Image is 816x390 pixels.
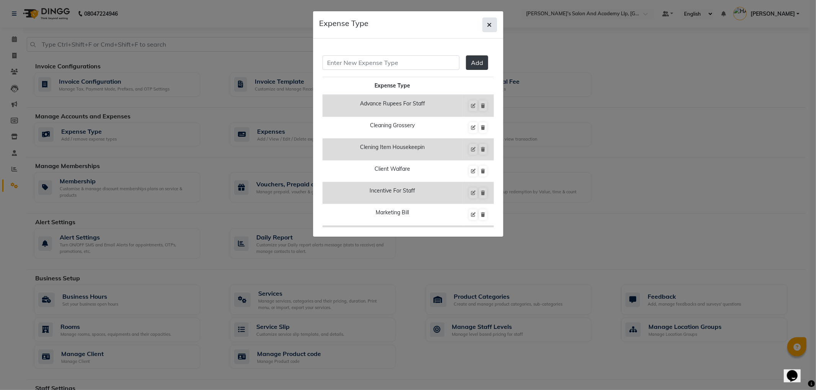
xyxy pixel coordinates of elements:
td: Milk For Salon [322,226,463,248]
td: Incentive For Staff [322,182,463,204]
span: Add [471,59,483,66]
td: Advance Rupees For Staff [322,95,463,117]
td: Marketing Bill [322,204,463,226]
input: Enter New Expense Type [322,55,459,70]
h5: Expense Type [319,18,369,29]
td: Clening Item Housekeepin [322,139,463,160]
td: Client Walfare [322,160,463,182]
td: Cleaning Grossery [322,117,463,139]
button: Add [466,55,488,70]
th: Expense Type [322,77,463,95]
iframe: chat widget [784,359,808,382]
